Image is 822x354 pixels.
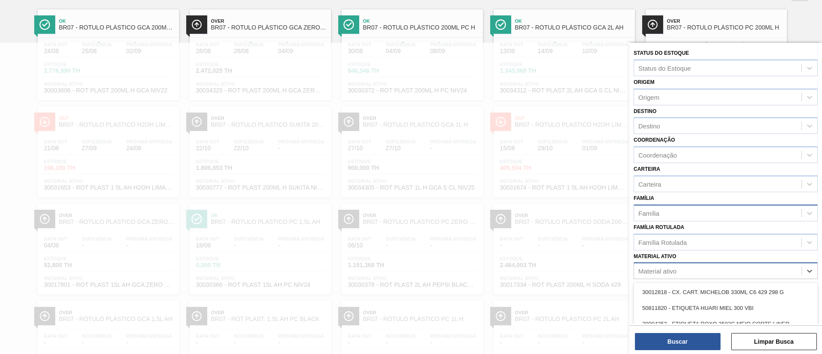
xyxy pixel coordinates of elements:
[211,24,327,31] span: BR07 - RÓTULO PLÁSTICO GCA ZERO 200ML H
[31,3,183,100] a: ÍconeOkBR07 - RÓTULO PLÁSTICO GCA 200ML HData out24/08Suficiência25/08Próxima Entrega02/09Estoque...
[234,42,264,47] span: Suficiência
[335,3,487,100] a: ÍconeOkBR07 - RÓTULO PLÁSTICO 200ML PC HData out30/08Suficiência04/09Próxima Entrega08/09Estoque8...
[634,108,656,114] label: Destino
[638,152,677,159] div: Coordenação
[667,24,783,31] span: BR07 - RÓTULO PLÁSTICO PC 200ML H
[634,195,654,201] label: Família
[734,42,780,47] span: Próxima Entrega
[638,122,660,130] div: Destino
[634,79,655,85] label: Origem
[638,64,691,71] div: Status do Estoque
[39,19,50,30] img: Ícone
[363,18,479,24] span: Ok
[278,42,325,47] span: Próxima Entrega
[634,300,818,316] div: 50811820 - ETIQUETA HUARI MIEL 300 VBI
[690,42,720,47] span: Suficiência
[487,3,639,100] a: ÍconeOkBR07 - RÓTULO PLÁSTICO GCA 2L AHData out13/09Suficiência14/09Próxima Entrega10/09Estoque1....
[495,19,506,30] img: Ícone
[500,42,524,47] span: Data out
[59,24,175,31] span: BR07 - RÓTULO PLÁSTICO GCA 200ML H
[667,18,783,24] span: Over
[343,19,354,30] img: Ícone
[82,42,112,47] span: Suficiência
[638,209,659,217] div: Família
[634,284,818,300] div: 30012818 - CX. CART. MICHELOB 330ML C6 429 298 G
[515,18,631,24] span: Ok
[638,268,676,275] div: Material ativo
[582,42,628,47] span: Próxima Entrega
[515,24,631,31] span: BR07 - RÓTULO PLÁSTICO GCA 2L AH
[634,166,660,172] label: Carteira
[634,316,818,332] div: 30004352 - ETIQUETA ROXO 2593C MEIO CORTE LINER
[634,137,675,143] label: Coordenação
[191,19,202,30] img: Ícone
[386,42,416,47] span: Suficiência
[634,224,684,230] label: Família Rotulada
[639,3,791,100] a: ÍconeOverBR07 - RÓTULO PLÁSTICO PC 200ML HData out19/09Suficiência22/09Próxima Entrega23/09Estoqu...
[538,42,568,47] span: Suficiência
[44,42,68,47] span: Data out
[634,50,689,56] label: Status do Estoque
[363,24,479,31] span: BR07 - RÓTULO PLÁSTICO 200ML PC H
[652,42,676,47] span: Data out
[211,18,327,24] span: Over
[183,3,335,100] a: ÍconeOverBR07 - RÓTULO PLÁSTICO GCA ZERO 200ML HData out28/08Suficiência28/08Próxima Entrega04/09...
[196,42,220,47] span: Data out
[638,93,659,101] div: Origem
[647,19,658,30] img: Ícone
[638,238,687,246] div: Família Rotulada
[638,180,661,187] div: Carteira
[126,42,173,47] span: Próxima Entrega
[430,42,477,47] span: Próxima Entrega
[634,253,676,259] label: Material ativo
[348,42,372,47] span: Data out
[59,18,175,24] span: Ok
